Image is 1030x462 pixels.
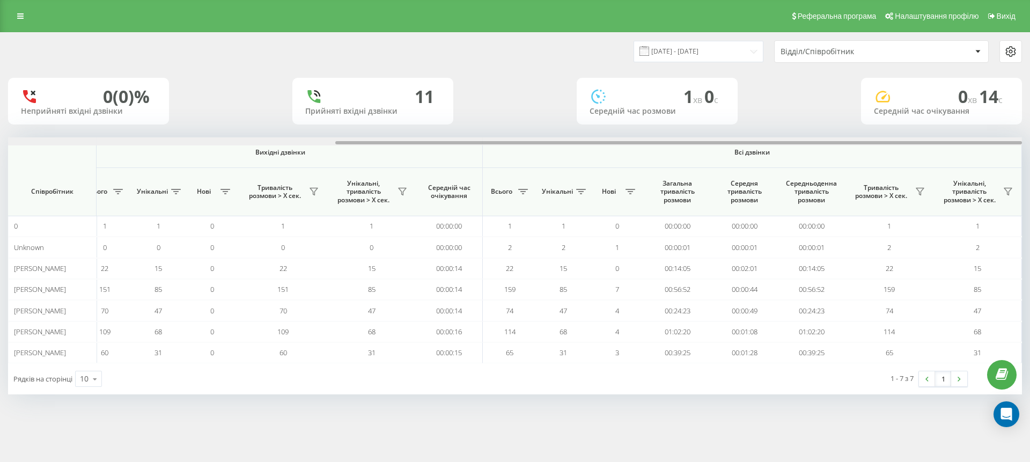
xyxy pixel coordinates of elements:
[979,85,1003,108] span: 14
[279,348,287,357] span: 60
[103,86,150,107] div: 0 (0)%
[683,85,704,108] span: 1
[786,179,837,204] span: Середньоденна тривалість розмови
[506,348,513,357] span: 65
[14,284,66,294] span: [PERSON_NAME]
[891,373,914,384] div: 1 - 7 з 7
[279,306,287,316] span: 70
[560,327,567,336] span: 68
[778,321,845,342] td: 01:02:20
[154,327,162,336] span: 68
[562,243,565,252] span: 2
[190,187,217,196] span: Нові
[850,184,912,200] span: Тривалість розмови > Х сек.
[595,187,622,196] span: Нові
[103,221,107,231] span: 1
[968,94,979,106] span: хв
[887,243,891,252] span: 2
[886,306,893,316] span: 74
[887,221,891,231] span: 1
[711,342,778,363] td: 00:01:28
[14,348,66,357] span: [PERSON_NAME]
[711,258,778,279] td: 00:02:01
[958,85,979,108] span: 0
[781,47,909,56] div: Відділ/Співробітник
[778,300,845,321] td: 00:24:23
[615,348,619,357] span: 3
[644,279,711,300] td: 00:56:52
[333,179,394,204] span: Унікальні, тривалість розмови > Х сек.
[644,237,711,258] td: 00:00:01
[137,187,168,196] span: Унікальні
[99,284,111,294] span: 151
[884,327,895,336] span: 114
[101,306,108,316] span: 70
[14,306,66,316] span: [PERSON_NAME]
[974,306,981,316] span: 47
[13,374,72,384] span: Рядків на сторінці
[560,284,567,294] span: 85
[368,327,376,336] span: 68
[935,371,951,386] a: 1
[974,263,981,273] span: 15
[778,237,845,258] td: 00:00:01
[508,221,512,231] span: 1
[644,342,711,363] td: 00:39:25
[615,306,619,316] span: 4
[704,85,718,108] span: 0
[874,107,1009,116] div: Середній час очікування
[277,327,289,336] span: 109
[998,94,1003,106] span: c
[714,94,718,106] span: c
[157,221,160,231] span: 1
[504,284,516,294] span: 159
[560,263,567,273] span: 15
[210,306,214,316] span: 0
[514,148,990,157] span: Всі дзвінки
[416,321,483,342] td: 00:00:16
[103,148,458,157] span: Вихідні дзвінки
[506,306,513,316] span: 74
[17,187,87,196] span: Співробітник
[693,94,704,106] span: хв
[488,187,515,196] span: Всього
[14,263,66,273] span: [PERSON_NAME]
[370,243,373,252] span: 0
[504,327,516,336] span: 114
[778,216,845,237] td: 00:00:00
[368,284,376,294] span: 85
[974,348,981,357] span: 31
[83,187,110,196] span: Всього
[778,258,845,279] td: 00:14:05
[711,321,778,342] td: 00:01:08
[590,107,725,116] div: Середній час розмови
[644,300,711,321] td: 00:24:23
[886,263,893,273] span: 22
[615,284,619,294] span: 7
[895,12,979,20] span: Налаштування профілю
[886,348,893,357] span: 65
[103,243,107,252] span: 0
[884,284,895,294] span: 159
[424,184,474,200] span: Середній час очікування
[615,243,619,252] span: 1
[101,263,108,273] span: 22
[416,342,483,363] td: 00:00:15
[415,86,434,107] div: 11
[154,284,162,294] span: 85
[719,179,770,204] span: Середня тривалість розмови
[210,263,214,273] span: 0
[210,327,214,336] span: 0
[778,342,845,363] td: 00:39:25
[711,300,778,321] td: 00:00:49
[281,243,285,252] span: 0
[368,348,376,357] span: 31
[99,327,111,336] span: 109
[416,258,483,279] td: 00:00:14
[711,216,778,237] td: 00:00:00
[778,279,845,300] td: 00:56:52
[711,279,778,300] td: 00:00:44
[615,263,619,273] span: 0
[210,348,214,357] span: 0
[644,258,711,279] td: 00:14:05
